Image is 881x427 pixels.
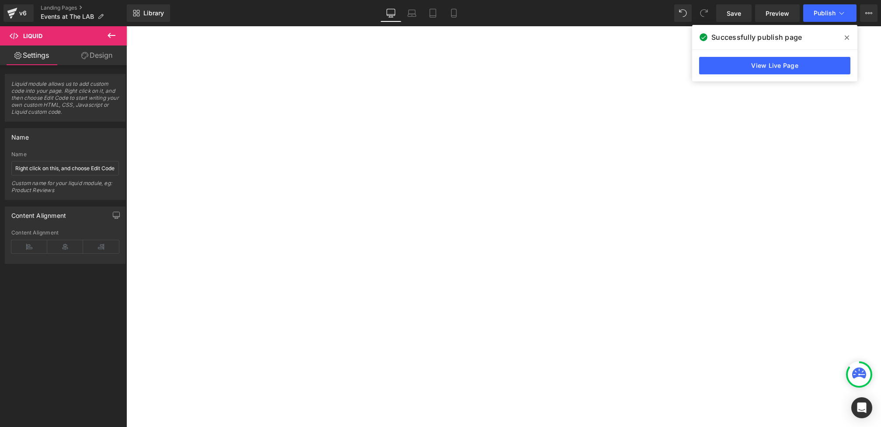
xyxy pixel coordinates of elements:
[41,13,94,20] span: Events at The LAB
[11,151,119,157] div: Name
[674,4,692,22] button: Undo
[11,207,66,219] div: Content Alignment
[443,4,464,22] a: Mobile
[851,397,872,418] div: Open Intercom Messenger
[695,4,713,22] button: Redo
[699,57,850,74] a: View Live Page
[814,10,836,17] span: Publish
[422,4,443,22] a: Tablet
[3,4,34,22] a: v6
[11,180,119,199] div: Custom name for your liquid module, eg: Product Reviews
[711,32,802,42] span: Successfully publish page
[380,4,401,22] a: Desktop
[860,4,878,22] button: More
[127,4,170,22] a: New Library
[766,9,789,18] span: Preview
[11,129,29,141] div: Name
[401,4,422,22] a: Laptop
[17,7,28,19] div: v6
[65,45,129,65] a: Design
[755,4,800,22] a: Preview
[11,230,119,236] div: Content Alignment
[41,4,127,11] a: Landing Pages
[803,4,857,22] button: Publish
[143,9,164,17] span: Library
[11,80,119,121] span: Liquid module allows us to add custom code into your page. Right click on it, and then choose Edi...
[23,32,42,39] span: Liquid
[727,9,741,18] span: Save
